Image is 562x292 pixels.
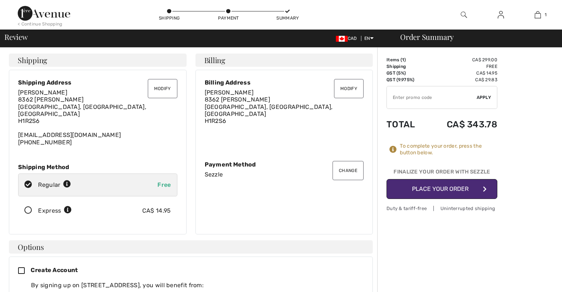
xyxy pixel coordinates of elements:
td: CA$ 14.95 [426,70,497,76]
span: 8362 [PERSON_NAME] [GEOGRAPHIC_DATA], [GEOGRAPHIC_DATA], [GEOGRAPHIC_DATA] H1R2S6 [18,96,146,124]
h4: Options [9,240,373,254]
span: EN [364,36,374,41]
span: Billing [204,56,225,64]
span: Shipping [18,56,47,64]
span: Apply [477,94,491,101]
span: Create Account [31,267,78,274]
td: CA$ 29.83 [426,76,497,83]
div: Duty & tariff-free | Uninterrupted shipping [386,205,497,212]
div: Payment Method [205,161,364,168]
div: Shipping [158,15,180,21]
button: Modify [334,79,364,98]
div: Sezzle [205,171,364,178]
button: Change [333,161,364,180]
td: QST (9.975%) [386,76,426,83]
div: Express [38,206,72,215]
button: Place Your Order [386,179,497,199]
td: Items ( ) [386,56,426,63]
span: CAD [336,36,360,41]
div: < Continue Shopping [18,21,62,27]
div: Summary [276,15,299,21]
span: [PERSON_NAME] [205,89,254,96]
div: Regular [38,181,71,189]
div: [EMAIL_ADDRESS][DOMAIN_NAME] [PHONE_NUMBER] [18,89,177,146]
span: Review [4,33,28,41]
input: Promo code [387,86,477,109]
td: CA$ 343.78 [426,112,497,137]
img: Canadian Dollar [336,36,348,42]
td: Shipping [386,63,426,70]
a: 1 [520,10,556,19]
div: Shipping Method [18,164,177,171]
td: Total [386,112,426,137]
span: Free [157,181,171,188]
div: Shipping Address [18,79,177,86]
div: Finalize Your Order with Sezzle [386,168,497,179]
td: GST (5%) [386,70,426,76]
div: By signing up on [STREET_ADDRESS], you will benefit from: [31,281,358,290]
button: Modify [148,79,177,98]
a: Sign In [492,10,510,20]
img: 1ère Avenue [18,6,70,21]
img: search the website [461,10,467,19]
span: 1 [402,57,404,62]
div: Payment [217,15,239,21]
img: My Info [498,10,504,19]
span: 1 [545,11,546,18]
td: CA$ 299.00 [426,56,497,63]
img: My Bag [535,10,541,19]
td: Free [426,63,497,70]
div: CA$ 14.95 [142,206,171,215]
div: Billing Address [205,79,364,86]
div: To complete your order, press the button below. [400,143,497,156]
div: Order Summary [391,33,558,41]
span: 8362 [PERSON_NAME] [GEOGRAPHIC_DATA], [GEOGRAPHIC_DATA], [GEOGRAPHIC_DATA] H1R2S6 [205,96,333,124]
span: [PERSON_NAME] [18,89,67,96]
